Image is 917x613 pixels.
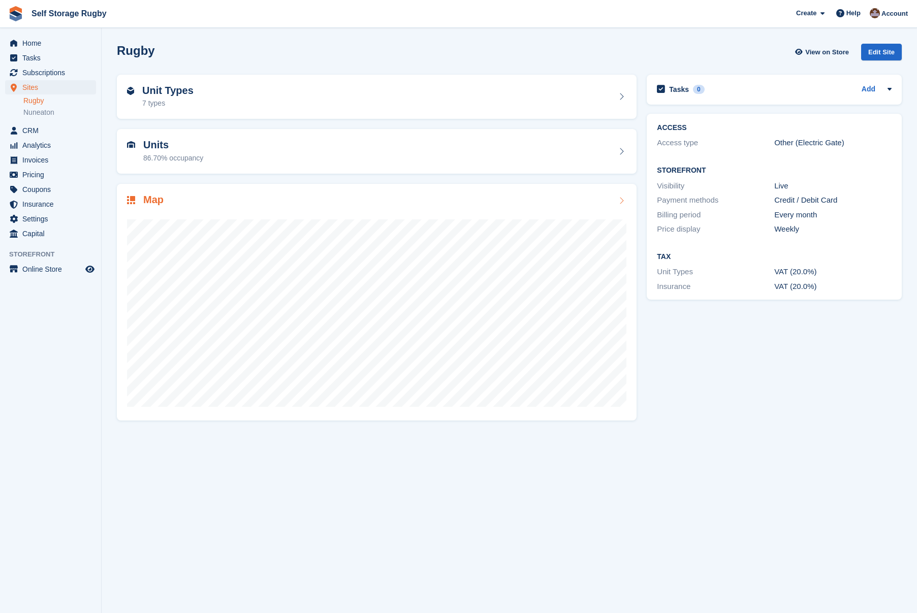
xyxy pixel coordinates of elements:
span: CRM [22,123,83,138]
span: Coupons [22,182,83,197]
h2: ACCESS [657,124,892,132]
div: 86.70% occupancy [143,153,203,164]
a: Rugby [23,96,96,106]
div: Payment methods [657,195,774,206]
span: Pricing [22,168,83,182]
span: Home [22,36,83,50]
div: Billing period [657,209,774,221]
a: menu [5,66,96,80]
a: Add [862,84,875,95]
div: 0 [693,85,705,94]
a: Map [117,184,637,421]
a: Units 86.70% occupancy [117,129,637,174]
a: menu [5,123,96,138]
span: Analytics [22,138,83,152]
img: Amanda Orton [870,8,880,18]
div: Credit / Debit Card [774,195,892,206]
img: stora-icon-8386f47178a22dfd0bd8f6a31ec36ba5ce8667c1dd55bd0f319d3a0aa187defe.svg [8,6,23,21]
div: 7 types [142,98,194,109]
a: Nuneaton [23,108,96,117]
span: Sites [22,80,83,94]
a: menu [5,153,96,167]
div: Live [774,180,892,192]
a: menu [5,138,96,152]
h2: Unit Types [142,85,194,96]
img: map-icn-33ee37083ee616e46c38cad1a60f524a97daa1e2b2c8c0bc3eb3415660979fc1.svg [127,196,135,204]
div: VAT (20.0%) [774,281,892,293]
h2: Tax [657,253,892,261]
span: Invoices [22,153,83,167]
a: menu [5,212,96,226]
span: Create [796,8,816,18]
h2: Rugby [117,44,155,57]
span: Storefront [9,249,101,260]
span: Account [881,9,908,19]
a: Preview store [84,263,96,275]
a: menu [5,36,96,50]
div: VAT (20.0%) [774,266,892,278]
a: menu [5,197,96,211]
span: Tasks [22,51,83,65]
a: menu [5,262,96,276]
span: Subscriptions [22,66,83,80]
img: unit-type-icn-2b2737a686de81e16bb02015468b77c625bbabd49415b5ef34ead5e3b44a266d.svg [127,87,134,95]
span: Insurance [22,197,83,211]
span: Capital [22,227,83,241]
div: Visibility [657,180,774,192]
h2: Storefront [657,167,892,175]
div: Other (Electric Gate) [774,137,892,149]
span: Online Store [22,262,83,276]
a: menu [5,51,96,65]
h2: Map [143,194,164,206]
span: Help [846,8,861,18]
a: Self Storage Rugby [27,5,111,22]
div: Every month [774,209,892,221]
div: Edit Site [861,44,902,60]
div: Weekly [774,223,892,235]
div: Unit Types [657,266,774,278]
a: Unit Types 7 types [117,75,637,119]
span: Settings [22,212,83,226]
h2: Tasks [669,85,689,94]
a: menu [5,80,96,94]
div: Price display [657,223,774,235]
h2: Units [143,139,203,151]
div: Insurance [657,281,774,293]
a: menu [5,227,96,241]
a: View on Store [794,44,853,60]
div: Access type [657,137,774,149]
a: Edit Site [861,44,902,64]
img: unit-icn-7be61d7bf1b0ce9d3e12c5938cc71ed9869f7b940bace4675aadf7bd6d80202e.svg [127,141,135,148]
a: menu [5,168,96,182]
a: menu [5,182,96,197]
span: View on Store [805,47,849,57]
